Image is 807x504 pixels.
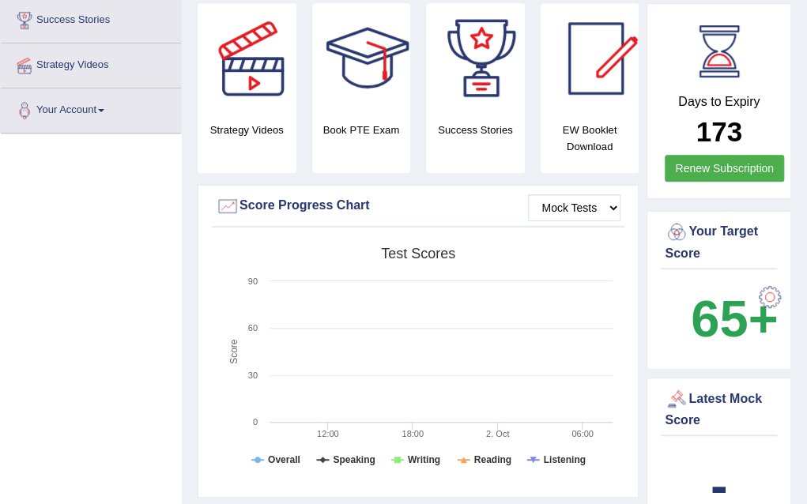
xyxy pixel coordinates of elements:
[696,116,741,147] b: 173
[486,429,509,438] tspan: 2. Oct
[474,454,511,465] tspan: Reading
[228,339,239,364] tspan: Score
[381,246,455,261] tspan: Test scores
[541,122,639,155] h4: EW Booklet Download
[665,387,773,430] div: Latest Mock Score
[665,95,773,109] h4: Days to Expiry
[216,194,620,218] div: Score Progress Chart
[1,43,181,83] a: Strategy Videos
[333,454,375,465] tspan: Speaking
[665,220,773,263] div: Your Target Score
[253,417,258,427] text: 0
[268,454,300,465] tspan: Overall
[1,88,181,128] a: Your Account
[408,454,440,465] tspan: Writing
[248,370,258,380] text: 30
[544,454,586,465] tspan: Listening
[198,122,296,138] h4: Strategy Videos
[426,122,525,138] h4: Success Stories
[248,276,258,286] text: 90
[571,429,594,438] text: 06:00
[248,323,258,333] text: 60
[665,155,784,182] a: Renew Subscription
[317,429,339,438] text: 12:00
[691,290,778,348] b: 65+
[402,429,424,438] text: 18:00
[312,122,411,138] h4: Book PTE Exam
